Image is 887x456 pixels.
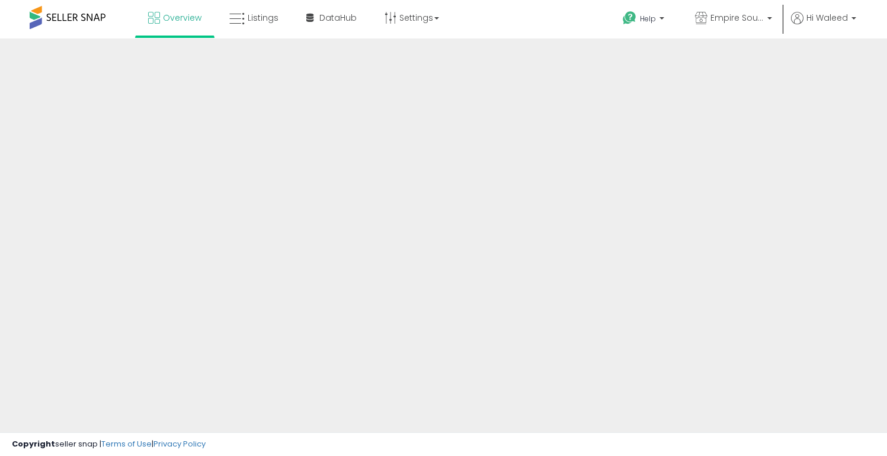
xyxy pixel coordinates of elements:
[806,12,848,24] span: Hi Waleed
[613,2,676,38] a: Help
[101,438,152,449] a: Terms of Use
[640,14,656,24] span: Help
[12,438,55,449] strong: Copyright
[319,12,357,24] span: DataHub
[163,12,201,24] span: Overview
[710,12,764,24] span: Empire Source
[248,12,278,24] span: Listings
[153,438,206,449] a: Privacy Policy
[791,12,856,38] a: Hi Waleed
[12,439,206,450] div: seller snap | |
[622,11,637,25] i: Get Help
